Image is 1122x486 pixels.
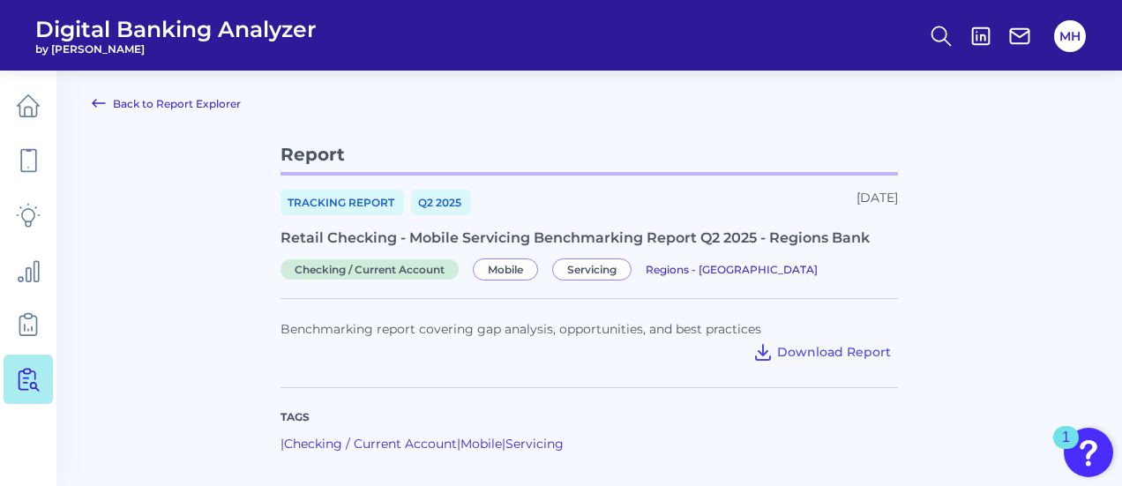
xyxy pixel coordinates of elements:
span: by [PERSON_NAME] [35,42,317,56]
a: Checking / Current Account [284,436,457,452]
span: Download Report [777,344,891,360]
span: | [457,436,460,452]
div: Retail Checking - Mobile Servicing Benchmarking Report Q2 2025 - Regions Bank [280,229,898,246]
a: Regions - [GEOGRAPHIC_DATA] [646,260,818,277]
span: Regions - [GEOGRAPHIC_DATA] [646,263,818,276]
button: MH [1054,20,1086,52]
span: Mobile [473,258,538,280]
a: Mobile [473,260,545,277]
div: [DATE] [856,190,898,215]
span: Servicing [552,258,632,280]
a: Servicing [552,260,639,277]
a: Mobile [460,436,502,452]
a: Servicing [505,436,564,452]
span: Digital Banking Analyzer [35,16,317,42]
span: | [280,436,284,452]
a: Q2 2025 [411,190,471,215]
p: Report [280,137,898,176]
button: Open Resource Center, 1 new notification [1064,428,1113,477]
div: 1 [1062,437,1070,460]
span: | [502,436,505,452]
a: Back to Report Explorer [92,93,241,114]
p: Tags [280,409,898,425]
span: Benchmarking report covering gap analysis, opportunities, and best practices [280,321,761,337]
button: Download Report [745,338,898,366]
span: Checking / Current Account [280,259,459,280]
a: Checking / Current Account [280,260,466,277]
a: Tracking Report [280,190,404,215]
